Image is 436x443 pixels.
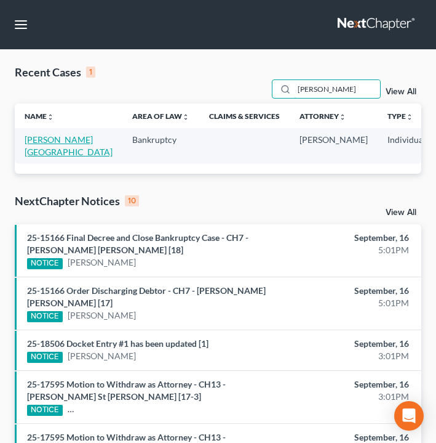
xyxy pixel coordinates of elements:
a: 25-15166 Order Discharging Debtor - CH7 - [PERSON_NAME] [PERSON_NAME] [17] [27,285,266,308]
div: NOTICE [27,258,63,269]
i: unfold_more [47,113,54,121]
a: 25-18506 Docket Entry #1 has been updated [1] [27,338,208,349]
a: [PERSON_NAME] [GEOGRAPHIC_DATA][PERSON_NAME] [68,403,294,415]
td: [PERSON_NAME] [290,128,378,163]
a: 25-15166 Final Decree and Close Bankruptcy Case - CH7 - [PERSON_NAME] [PERSON_NAME] [18] [27,232,248,255]
div: NOTICE [27,311,63,322]
div: September, 16 [290,285,409,297]
a: View All [386,87,416,96]
div: September, 16 [290,378,409,391]
a: Attorneyunfold_more [299,112,346,121]
a: [PERSON_NAME] [68,350,136,362]
th: Claims & Services [199,104,290,128]
a: Typeunfold_more [387,112,413,121]
div: NextChapter Notices [15,193,139,208]
div: 3:01PM [290,391,409,403]
a: Nameunfold_more [25,112,54,121]
div: NOTICE [27,405,63,416]
input: Search by name... [294,80,380,98]
i: unfold_more [339,113,346,121]
div: 5:01PM [290,297,409,309]
i: unfold_more [182,113,189,121]
div: NOTICE [27,352,63,363]
div: 10 [125,195,139,206]
div: 1 [86,67,95,78]
td: Individual [378,128,435,163]
div: September, 16 [290,232,409,244]
a: [PERSON_NAME] [68,256,136,269]
a: [PERSON_NAME][GEOGRAPHIC_DATA] [25,134,113,157]
td: Bankruptcy [122,128,199,163]
i: unfold_more [406,113,413,121]
div: Open Intercom Messenger [394,401,424,431]
div: Recent Cases [15,65,95,79]
div: 3:01PM [290,350,409,362]
a: Area of Lawunfold_more [132,112,189,121]
div: 5:01PM [290,244,409,256]
a: [PERSON_NAME] [68,309,136,322]
a: View All [386,208,416,217]
a: 25-17595 Motion to Withdraw as Attorney - CH13 - [PERSON_NAME] St [PERSON_NAME] [17-3] [27,379,226,402]
div: September, 16 [290,338,409,350]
